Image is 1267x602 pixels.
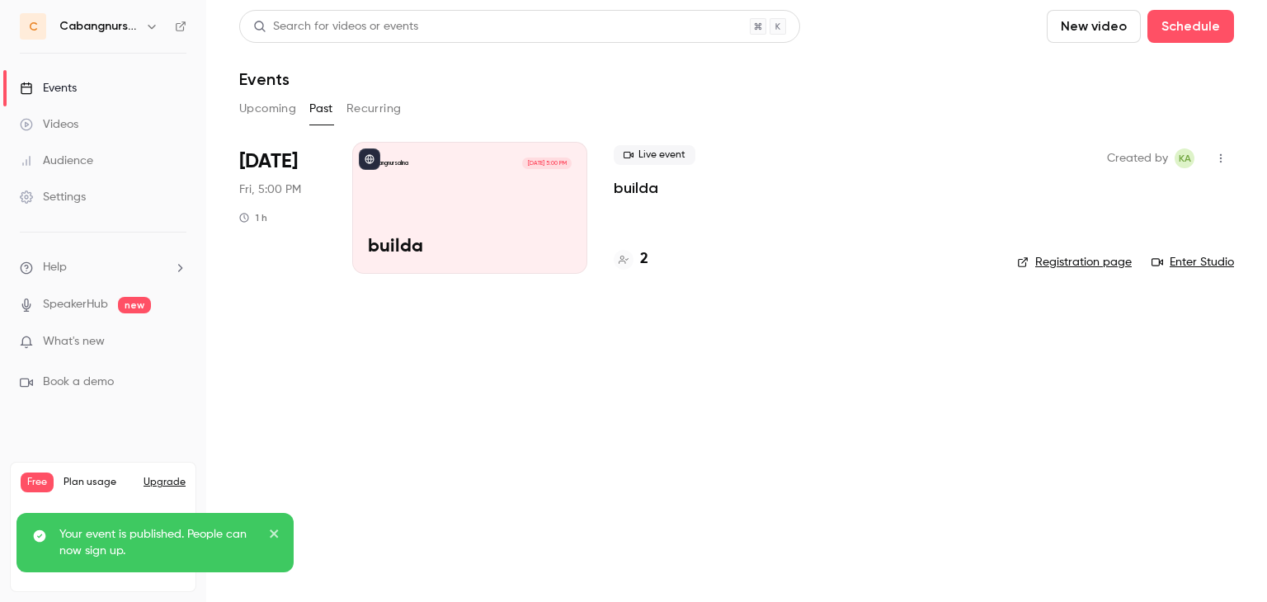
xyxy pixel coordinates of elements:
[59,18,139,35] h6: Cabangnursalina
[269,526,280,546] button: close
[1175,148,1194,168] span: KELLY ALSOM
[43,374,114,391] span: Book a demo
[1147,10,1234,43] button: Schedule
[239,211,267,224] div: 1 h
[29,18,38,35] span: C
[346,96,402,122] button: Recurring
[253,18,418,35] div: Search for videos or events
[20,153,93,169] div: Audience
[368,237,572,258] p: builda
[43,296,108,313] a: SpeakerHub
[20,80,77,96] div: Events
[239,181,301,198] span: Fri, 5:00 PM
[20,116,78,133] div: Videos
[144,476,186,489] button: Upgrade
[309,96,333,122] button: Past
[368,159,408,167] p: Cabangnursalina
[43,259,67,276] span: Help
[239,96,296,122] button: Upcoming
[20,189,86,205] div: Settings
[118,297,151,313] span: new
[59,526,257,559] p: Your event is published. People can now sign up.
[20,259,186,276] li: help-dropdown-opener
[640,248,648,270] h4: 2
[239,148,298,175] span: [DATE]
[167,335,186,350] iframe: Noticeable Trigger
[43,333,105,350] span: What's new
[614,178,658,198] a: builda
[239,142,326,274] div: Sep 5 Fri, 5:00 PM (Africa/Lagos)
[1179,148,1191,168] span: KA
[352,142,587,274] a: Cabangnursalina[DATE] 5:00 PMbuilda
[614,248,648,270] a: 2
[64,476,134,489] span: Plan usage
[1152,254,1234,270] a: Enter Studio
[21,473,54,492] span: Free
[1017,254,1132,270] a: Registration page
[239,69,290,89] h1: Events
[614,145,695,165] span: Live event
[1107,148,1168,168] span: Created by
[1047,10,1141,43] button: New video
[522,158,571,169] span: [DATE] 5:00 PM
